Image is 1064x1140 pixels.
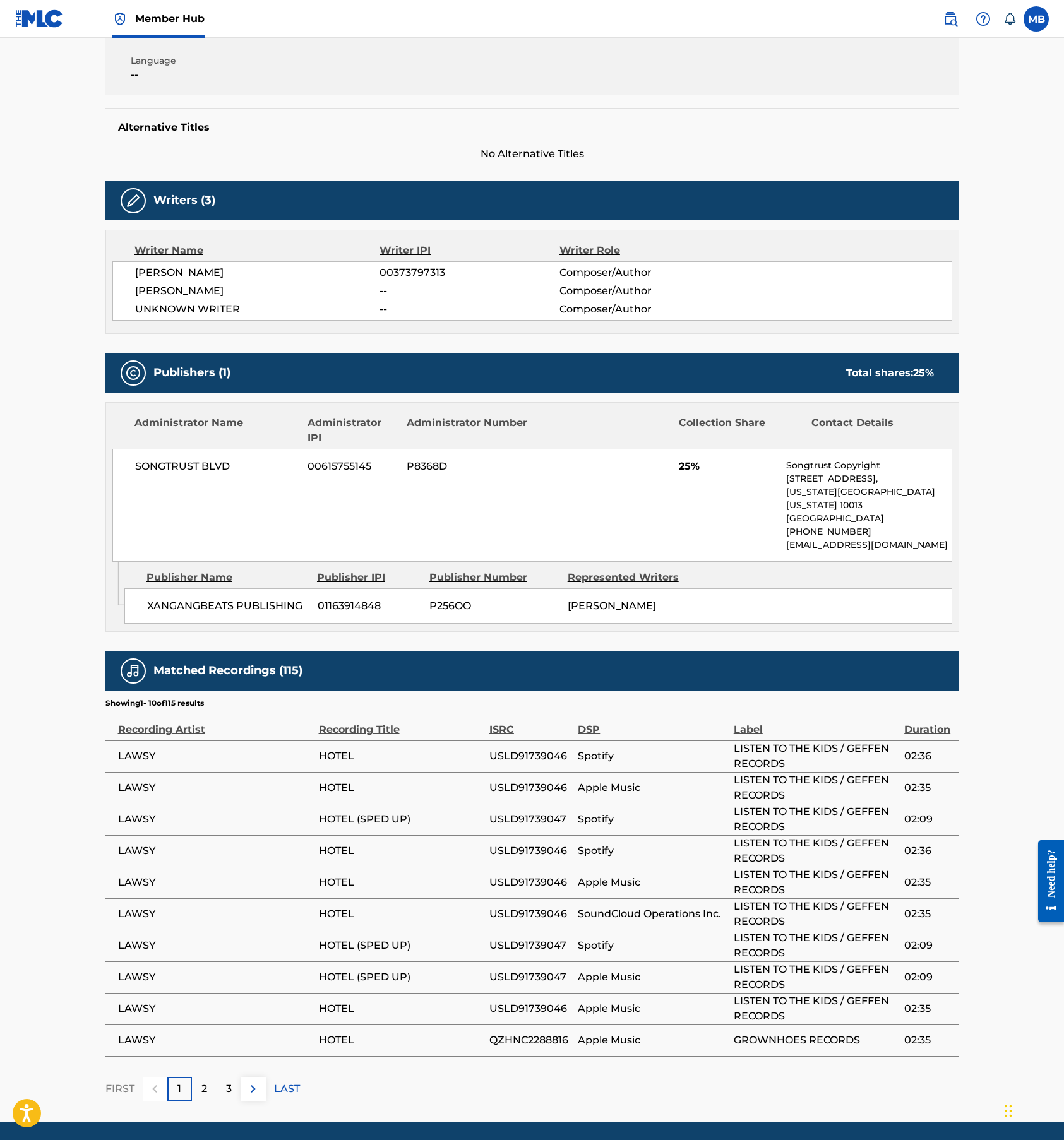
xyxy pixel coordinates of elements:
h5: Matched Recordings (115) [153,663,302,678]
span: LISTEN TO THE KIDS / GEFFEN RECORDS [734,962,898,992]
div: Contact Details [811,415,934,446]
span: 25 % [913,367,934,379]
span: HOTEL (SPED UP) [319,938,483,953]
span: Apple Music [578,970,727,985]
span: HOTEL [319,749,483,764]
p: Showing 1 - 10 of 115 results [105,698,204,709]
span: 02:36 [904,749,952,764]
div: Writer IPI [380,243,559,258]
span: LISTEN TO THE KIDS / GEFFEN RECORDS [734,741,898,771]
div: Drag [1005,1092,1012,1130]
span: LISTEN TO THE KIDS / GEFFEN RECORDS [734,899,898,929]
img: Writers [126,193,141,208]
p: [EMAIL_ADDRESS][DOMAIN_NAME] [786,538,951,552]
span: [PERSON_NAME] [568,600,656,612]
h5: Writers (3) [153,193,215,208]
span: P256OO [429,598,558,614]
div: Label [734,709,898,737]
span: 02:09 [904,938,952,953]
span: Spotify [578,843,727,858]
span: Composer/Author [559,265,723,280]
p: LAST [274,1081,300,1096]
span: P8368D [407,459,529,474]
p: FIRST [105,1081,134,1096]
span: 00373797313 [380,265,559,280]
p: [US_STATE][GEOGRAPHIC_DATA][US_STATE] 10013 [786,485,951,512]
div: Recording Artist [118,709,313,737]
span: HOTEL [319,875,483,890]
span: 02:36 [904,843,952,858]
div: Notifications [1003,13,1016,25]
span: HOTEL [319,843,483,858]
span: USLD91739047 [489,970,571,985]
iframe: Resource Center [1029,830,1064,932]
span: LAWSY [118,749,313,764]
span: LAWSY [118,843,313,858]
span: Apple Music [578,875,727,890]
span: 25% [679,459,777,474]
span: HOTEL [319,1001,483,1016]
p: Songtrust Copyright [786,459,951,472]
span: 02:35 [904,1001,952,1016]
span: 00615755145 [308,459,397,474]
span: SoundCloud Operations Inc. [578,906,727,922]
span: 02:35 [904,780,952,795]
p: 1 [177,1081,181,1096]
span: Spotify [578,812,727,827]
span: QZHNC2288816 [489,1033,571,1048]
span: UNKNOWN WRITER [135,302,380,317]
p: 2 [201,1081,207,1096]
span: USLD91739046 [489,1001,571,1016]
h5: Publishers (1) [153,365,230,380]
p: [PHONE_NUMBER] [786,525,951,538]
img: Top Rightsholder [112,11,128,27]
span: 02:09 [904,970,952,985]
span: XANGANGBEATS PUBLISHING [147,598,308,614]
span: LAWSY [118,780,313,795]
div: Recording Title [319,709,483,737]
span: LISTEN TO THE KIDS / GEFFEN RECORDS [734,773,898,803]
span: SONGTRUST BLVD [135,459,299,474]
div: Total shares: [846,365,934,381]
span: LAWSY [118,906,313,922]
div: Represented Writers [568,570,696,585]
span: USLD91739046 [489,780,571,795]
div: Administrator IPI [308,415,397,446]
div: Administrator Name [134,415,298,446]
span: 01163914848 [318,598,420,614]
span: USLD91739047 [489,812,571,827]
div: User Menu [1024,6,1049,32]
img: Matched Recordings [126,663,141,679]
span: HOTEL [319,906,483,922]
span: HOTEL (SPED UP) [319,970,483,985]
span: USLD91739047 [489,938,571,953]
div: Writer Role [559,243,723,258]
span: [PERSON_NAME] [135,283,380,299]
span: Language [131,54,335,68]
div: Collection Share [679,415,801,446]
img: MLC Logo [15,9,64,28]
span: USLD91739046 [489,749,571,764]
span: LAWSY [118,875,313,890]
span: 02:35 [904,875,952,890]
span: Apple Music [578,1001,727,1016]
span: 02:35 [904,1033,952,1048]
img: help [976,11,991,27]
span: LAWSY [118,938,313,953]
div: Publisher IPI [317,570,420,585]
div: Help [971,6,996,32]
span: LISTEN TO THE KIDS / GEFFEN RECORDS [734,867,898,898]
p: 3 [226,1081,232,1096]
span: GROWNHOES RECORDS [734,1033,898,1048]
span: USLD91739046 [489,843,571,858]
span: HOTEL (SPED UP) [319,812,483,827]
span: USLD91739046 [489,906,571,922]
span: LISTEN TO THE KIDS / GEFFEN RECORDS [734,930,898,961]
div: Writer Name [134,243,380,258]
span: LAWSY [118,1033,313,1048]
span: Member Hub [135,11,205,26]
span: 02:09 [904,812,952,827]
img: right [246,1081,261,1096]
span: Apple Music [578,1033,727,1048]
